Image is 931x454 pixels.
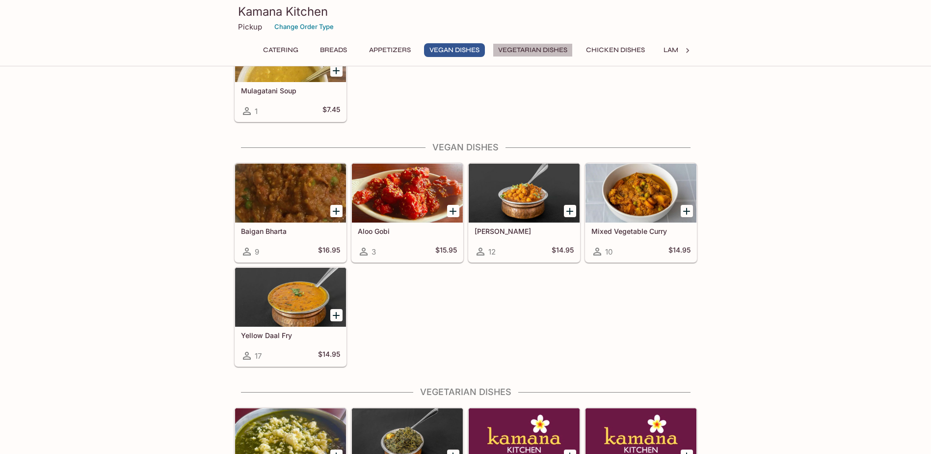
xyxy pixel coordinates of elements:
[658,43,714,57] button: Lamb Dishes
[364,43,416,57] button: Appetizers
[241,331,340,340] h5: Yellow Daal Fry
[358,227,457,235] h5: Aloo Gobi
[241,86,340,95] h5: Mulagatani Soup
[469,164,580,223] div: Chana Masala
[493,43,573,57] button: Vegetarian Dishes
[605,247,612,256] span: 10
[681,205,693,217] button: Add Mixed Vegetable Curry
[591,227,691,235] h5: Mixed Vegetable Curry
[435,246,457,257] h5: $15.95
[330,64,343,77] button: Add Mulagatani Soup
[238,22,262,31] p: Pickup
[235,23,346,122] a: Mulagatani Soup1$7.45
[352,164,463,223] div: Aloo Gobi
[322,105,340,117] h5: $7.45
[318,350,340,362] h5: $14.95
[488,247,496,256] span: 12
[372,247,376,256] span: 3
[424,43,485,57] button: Vegan Dishes
[270,19,338,34] button: Change Order Type
[351,163,463,262] a: Aloo Gobi3$15.95
[475,227,574,235] h5: [PERSON_NAME]
[258,43,304,57] button: Catering
[234,142,697,153] h4: Vegan Dishes
[330,205,343,217] button: Add Baigan Bharta
[235,164,346,223] div: Baigan Bharta
[312,43,356,57] button: Breads
[234,387,697,397] h4: Vegetarian Dishes
[318,246,340,257] h5: $16.95
[585,163,697,262] a: Mixed Vegetable Curry10$14.95
[255,351,262,361] span: 17
[581,43,650,57] button: Chicken Dishes
[235,267,346,367] a: Yellow Daal Fry17$14.95
[235,268,346,327] div: Yellow Daal Fry
[447,205,459,217] button: Add Aloo Gobi
[255,107,258,116] span: 1
[585,164,696,223] div: Mixed Vegetable Curry
[330,309,343,321] button: Add Yellow Daal Fry
[668,246,691,257] h5: $14.95
[468,163,580,262] a: [PERSON_NAME]12$14.95
[241,227,340,235] h5: Baigan Bharta
[552,246,574,257] h5: $14.95
[235,163,346,262] a: Baigan Bharta9$16.95
[238,4,693,19] h3: Kamana Kitchen
[255,247,259,256] span: 9
[564,205,576,217] button: Add Chana Masala
[235,23,346,82] div: Mulagatani Soup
